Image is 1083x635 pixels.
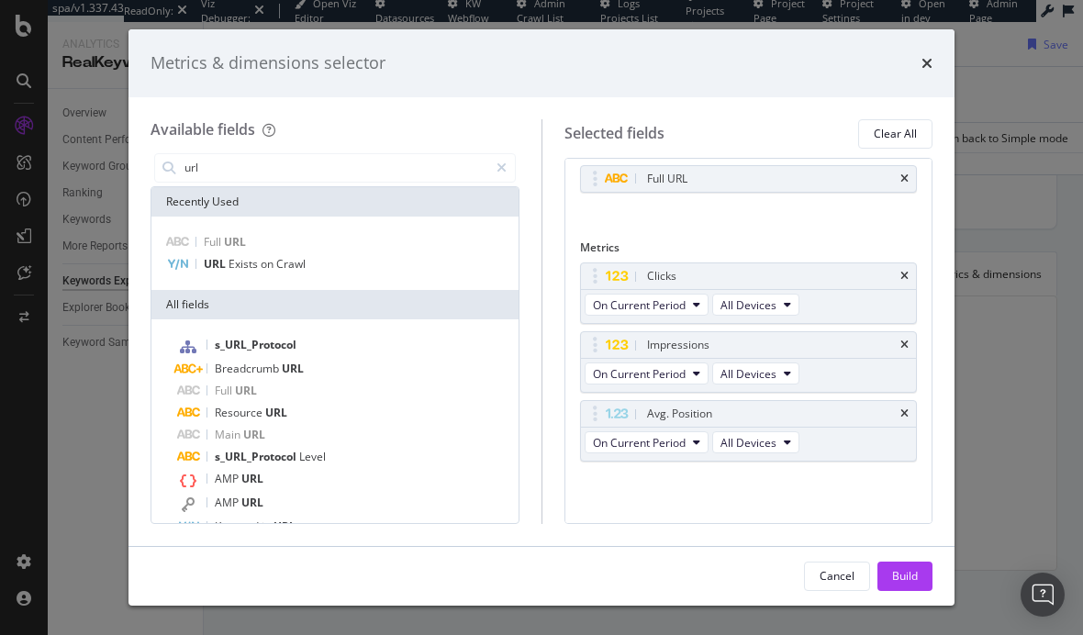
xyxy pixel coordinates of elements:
div: ClickstimesOn Current PeriodAll Devices [580,262,918,324]
button: On Current Period [585,362,709,384]
div: Impressions [647,336,709,354]
span: s_URL_Protocol [215,337,296,352]
span: Exists [229,256,261,272]
span: URL [204,256,229,272]
div: times [900,271,909,282]
button: All Devices [712,362,799,384]
span: URL [243,427,265,442]
span: All Devices [720,435,776,451]
div: times [900,173,909,184]
div: All fields [151,290,519,319]
span: URL [235,383,257,398]
span: URL [241,495,263,510]
button: Build [877,562,932,591]
span: Breadcrumb [215,361,282,376]
span: URL [224,234,246,250]
div: ImpressionstimesOn Current PeriodAll Devices [580,331,918,393]
div: Open Intercom Messenger [1021,573,1065,617]
div: times [921,51,932,75]
div: Metrics [580,240,918,262]
button: All Devices [712,431,799,453]
div: times [900,408,909,419]
div: Available fields [151,119,255,139]
div: Avg. Position [647,405,712,423]
span: All Devices [720,297,776,313]
span: On Current Period [593,297,686,313]
span: Level [299,449,326,464]
span: s_URL_Protocol [215,449,299,464]
button: On Current Period [585,294,709,316]
div: Build [892,568,918,584]
span: Resource [215,405,265,420]
span: Full [204,234,224,250]
div: modal [128,29,955,606]
div: Selected fields [564,123,664,144]
input: Search by field name [183,154,488,182]
span: Full [215,383,235,398]
span: on [261,256,276,272]
div: Full URLtimes [580,165,918,193]
span: On Current Period [593,366,686,382]
button: Cancel [804,562,870,591]
div: Clicks [647,267,676,285]
span: AMP [215,471,241,486]
button: On Current Period [585,431,709,453]
div: Cancel [820,568,854,584]
span: URL [282,361,304,376]
div: Avg. PositiontimesOn Current PeriodAll Devices [580,400,918,462]
button: Clear All [858,119,932,149]
span: AMP [215,495,241,510]
button: All Devices [712,294,799,316]
div: Recently Used [151,187,519,217]
span: URL [241,471,263,486]
span: All Devices [720,366,776,382]
div: times [900,340,909,351]
div: Metrics & dimensions selector [151,51,385,75]
span: On Current Period [593,435,686,451]
span: URL [265,405,287,420]
div: Clear All [874,126,917,141]
div: Full URL [647,170,687,188]
span: Crawl [276,256,306,272]
span: Main [215,427,243,442]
